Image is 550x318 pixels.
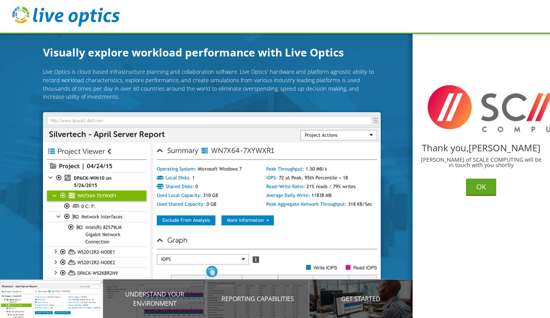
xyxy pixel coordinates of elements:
h1: Visually explore workload performance with Live Optics [43,44,381,60]
p: Live Optics is cloud based infrastructure planning and collaboration software. Live Optics' hardw... [43,68,381,101]
button: OK [466,179,496,196]
span: [PERSON_NAME] [469,141,540,154]
h2: Thank you, [419,143,544,152]
img: Introducing Live Optics [43,112,381,283]
p: Reporting Capabilities [206,294,309,303]
p: Understand your environment [103,290,206,308]
p: [PERSON_NAME] of SCALE COMPUTING will be in touch with you shortly [419,157,544,168]
img: live_optics_svg.svg [12,7,120,26]
p: Get Started [309,294,413,303]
